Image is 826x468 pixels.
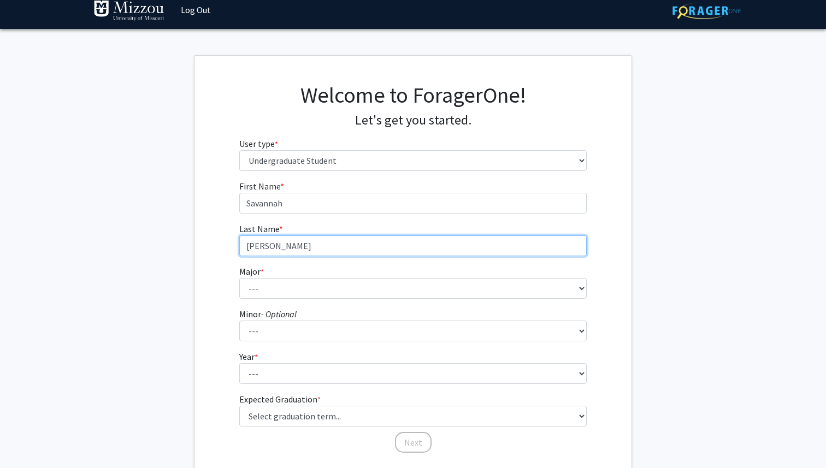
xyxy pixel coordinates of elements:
[8,419,46,460] iframe: Chat
[239,265,264,278] label: Major
[239,350,258,363] label: Year
[261,309,297,319] i: - Optional
[239,223,279,234] span: Last Name
[239,112,587,128] h4: Let's get you started.
[395,432,432,453] button: Next
[239,307,297,321] label: Minor
[239,393,321,406] label: Expected Graduation
[672,2,741,19] img: ForagerOne Logo
[239,137,278,150] label: User type
[239,181,280,192] span: First Name
[239,82,587,108] h1: Welcome to ForagerOne!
